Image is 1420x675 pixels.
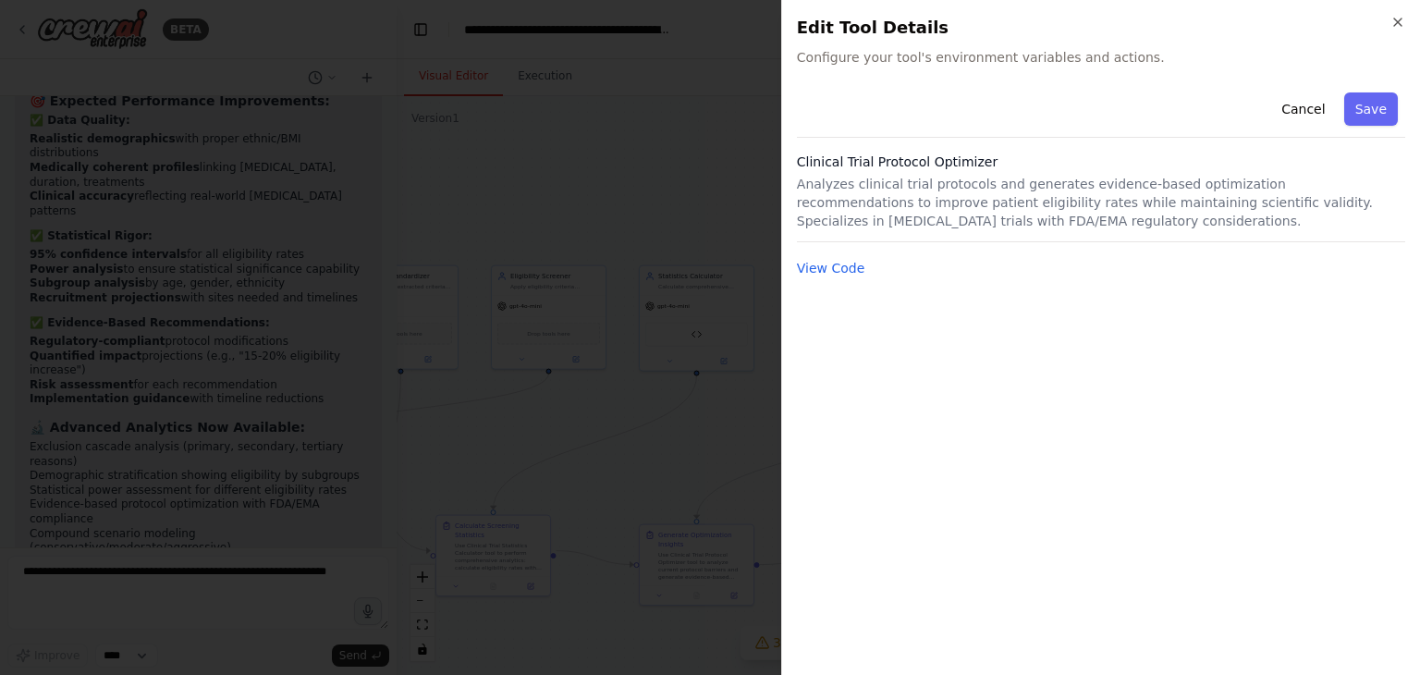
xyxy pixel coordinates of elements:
[797,48,1405,67] span: Configure your tool's environment variables and actions.
[797,259,865,277] button: View Code
[797,175,1405,230] p: Analyzes clinical trial protocols and generates evidence-based optimization recommendations to im...
[797,15,1405,41] h2: Edit Tool Details
[797,153,1405,171] h3: Clinical Trial Protocol Optimizer
[1270,92,1336,126] button: Cancel
[1344,92,1398,126] button: Save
